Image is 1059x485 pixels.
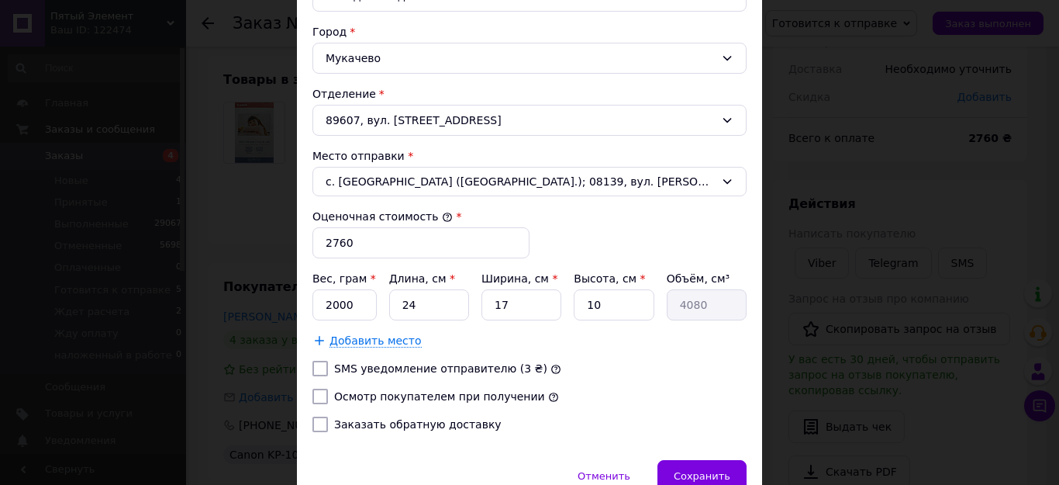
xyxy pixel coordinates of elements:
span: Отменить [578,470,630,482]
div: Объём, см³ [667,271,747,286]
span: с. [GEOGRAPHIC_DATA] ([GEOGRAPHIC_DATA].); 08139, вул. [PERSON_NAME], 12 [326,174,715,189]
span: Добавить место [329,334,422,348]
label: SMS уведомление отправителю (3 ₴) [334,362,547,375]
label: Заказать обратную доставку [334,418,502,431]
label: Длина, см [389,272,455,285]
label: Ширина, см [481,272,557,285]
div: 89607, вул. [STREET_ADDRESS] [312,105,747,136]
div: Мукачево [312,43,747,74]
div: Город [312,24,747,40]
label: Оценочная стоимость [312,210,453,223]
label: Осмотр покупателем при получении [334,390,545,403]
label: Высота, см [574,272,645,285]
span: Сохранить [674,470,730,482]
label: Вес, грам [312,272,376,285]
div: Место отправки [312,148,747,164]
div: Отделение [312,86,747,102]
